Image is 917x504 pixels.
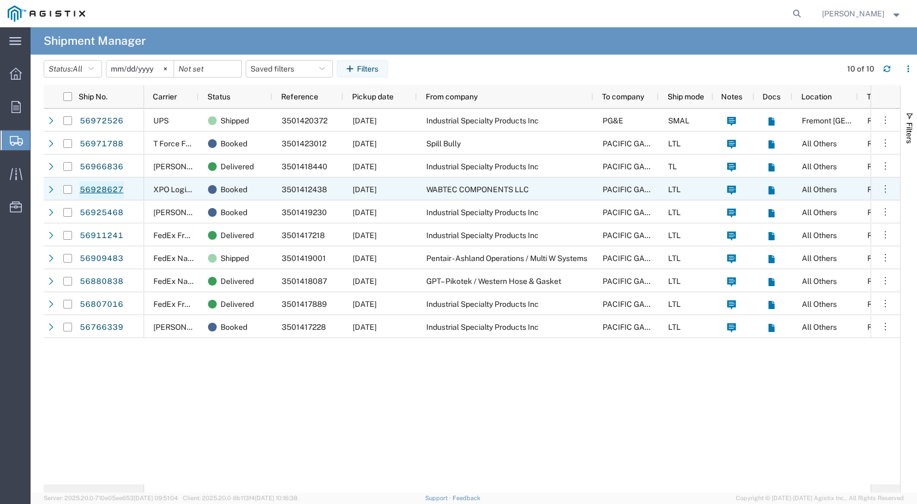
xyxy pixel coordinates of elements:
span: Carrier [153,92,177,101]
span: 3501419230 [282,208,327,217]
span: All Others [802,300,837,309]
span: Server: 2025.20.0-710e05ee653 [44,495,178,501]
span: UPS [153,116,169,125]
span: RATED [867,162,892,171]
span: 3501417218 [282,231,325,240]
div: 10 of 10 [847,63,874,75]
span: Booked [221,316,247,339]
span: From company [426,92,478,101]
span: PACIFIC GAS & ELECTRIC COMPANY [603,139,735,148]
span: RATED [867,185,892,194]
span: Industrial Specialty Products Inc [426,323,539,331]
span: All Others [802,162,837,171]
span: RATED [867,208,892,217]
span: FedEx Freight East [153,231,220,240]
a: 56911241 [79,227,124,245]
button: [PERSON_NAME] [821,7,902,20]
span: PACIFIC GAS & ELECTRIC COMPANY [603,277,735,286]
span: [DATE] 10:16:38 [255,495,297,501]
a: 56807016 [79,296,124,313]
a: 56880838 [79,273,124,290]
span: Booked [221,178,247,201]
input: Not set [174,61,241,77]
span: Shipped [221,247,249,270]
span: SMAL [668,116,689,125]
span: All Others [802,323,837,331]
span: XPO Logistics LTL [153,185,217,194]
span: 3501417889 [282,300,327,309]
span: To company [602,92,644,101]
span: Docs [763,92,781,101]
span: Booked [221,201,247,224]
span: C.H. Robinson [153,162,216,171]
span: Notes [721,92,742,101]
input: Not set [106,61,174,77]
a: 56972526 [79,112,124,130]
span: Shipped [221,109,249,132]
span: 3501418440 [282,162,327,171]
span: Industrial Specialty Products Inc [426,116,539,125]
a: 56966836 [79,158,124,176]
span: Pentair - Ashland Operations / Multi W Systems [426,254,587,263]
span: Pickup date [352,92,394,101]
span: WABTEC COMPONENTS LLC [426,185,529,194]
span: PACIFIC GAS & ELECTRIC COMPANY [603,300,735,309]
span: 3501417228 [282,323,326,331]
span: 09/29/2025 [353,116,377,125]
span: Industrial Specialty Products Inc [426,300,539,309]
span: FedEx National [153,254,207,263]
span: Fremont DC [802,116,911,125]
span: Filters [905,122,914,144]
span: RATED [867,231,892,240]
span: Booked [221,132,247,155]
span: Alberto Quezada [822,8,884,20]
span: LTL [668,208,681,217]
span: 3501412438 [282,185,327,194]
span: Industrial Specialty Products Inc [426,231,539,240]
span: 09/24/2025 [353,254,377,263]
span: 09/24/2025 [353,208,377,217]
span: PACIFIC GAS & ELECTRIC COMPANY [603,231,735,240]
span: Delivered [221,293,254,316]
span: Delivered [221,270,254,293]
span: FedEx National [153,277,207,286]
span: Roy Miller Freight Lines [153,323,263,331]
span: RATED [867,323,892,331]
a: 56925468 [79,204,124,222]
a: Support [425,495,452,501]
span: LTL [668,277,681,286]
span: Location [801,92,832,101]
span: GPT– Pikotek / Western Hose & Gasket [426,277,561,286]
img: logo [8,5,85,22]
span: RATED [867,300,892,309]
span: 3501419001 [282,254,326,263]
a: 56971788 [79,135,124,153]
span: 3501423012 [282,139,326,148]
span: RATED [867,277,892,286]
span: PACIFIC GAS & ELECTRIC COMPANY [603,323,735,331]
span: RATED [867,254,892,263]
span: 09/22/2025 [353,277,377,286]
span: T Force Freight [153,139,206,148]
button: Filters [337,60,388,78]
span: PACIFIC GAS & ELECTRIC COMPANY [603,208,735,217]
span: LTL [668,185,681,194]
span: 09/29/2025 [353,162,377,171]
span: All [73,64,82,73]
span: 3501420372 [282,116,327,125]
span: TL [668,162,677,171]
span: Spill Bully [426,139,461,148]
span: Client: 2025.20.0-8b113f4 [183,495,297,501]
span: All Others [802,231,837,240]
span: Reference [281,92,318,101]
span: 09/09/2025 [353,323,377,331]
span: Ship No. [79,92,108,101]
span: LTL [668,323,681,331]
span: All Others [802,139,837,148]
span: Industrial Specialty Products Inc [426,162,539,171]
span: [DATE] 09:51:04 [134,495,178,501]
span: RATED [867,139,892,148]
span: All Others [802,277,837,286]
span: Industrial Specialty Products Inc [426,208,539,217]
span: Ship mode [668,92,704,101]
